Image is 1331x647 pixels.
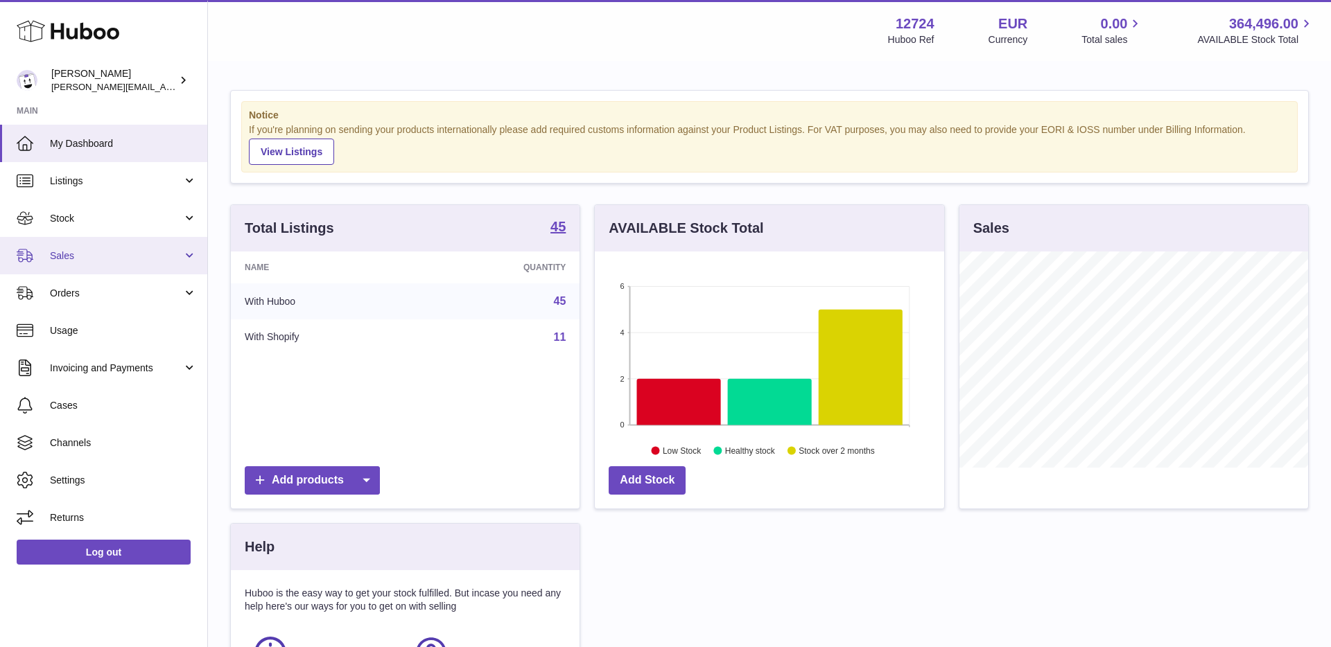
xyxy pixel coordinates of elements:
[245,587,566,613] p: Huboo is the easy way to get your stock fulfilled. But incase you need any help here's our ways f...
[50,436,197,450] span: Channels
[249,123,1290,165] div: If you're planning on sending your products internationally please add required customs informati...
[799,445,875,455] text: Stock over 2 months
[17,70,37,91] img: sebastian@ffern.co
[888,33,934,46] div: Huboo Ref
[50,362,182,375] span: Invoicing and Payments
[249,139,334,165] a: View Listings
[50,137,197,150] span: My Dashboard
[245,466,380,495] a: Add products
[973,219,1009,238] h3: Sales
[620,282,625,290] text: 6
[50,287,182,300] span: Orders
[249,109,1290,122] strong: Notice
[51,81,278,92] span: [PERSON_NAME][EMAIL_ADDRESS][DOMAIN_NAME]
[419,251,580,283] th: Quantity
[50,249,182,263] span: Sales
[609,466,686,495] a: Add Stock
[989,33,1028,46] div: Currency
[50,399,197,412] span: Cases
[50,511,197,524] span: Returns
[998,15,1027,33] strong: EUR
[231,283,419,319] td: With Huboo
[550,220,566,233] strong: 45
[50,324,197,337] span: Usage
[554,331,566,343] a: 11
[620,328,625,337] text: 4
[231,319,419,355] td: With Shopify
[609,219,763,238] h3: AVAILABLE Stock Total
[1197,15,1314,46] a: 364,496.00 AVAILABLE Stock Total
[50,175,182,188] span: Listings
[554,295,566,307] a: 45
[1101,15,1128,33] span: 0.00
[550,220,566,236] a: 45
[231,251,419,283] th: Name
[896,15,934,33] strong: 12724
[51,67,176,94] div: [PERSON_NAME]
[1197,33,1314,46] span: AVAILABLE Stock Total
[50,474,197,487] span: Settings
[17,540,191,565] a: Log out
[620,374,625,382] text: 2
[663,445,702,455] text: Low Stock
[1081,33,1143,46] span: Total sales
[1081,15,1143,46] a: 0.00 Total sales
[725,445,776,455] text: Healthy stock
[620,420,625,429] text: 0
[1229,15,1298,33] span: 364,496.00
[245,219,334,238] h3: Total Listings
[245,538,275,556] h3: Help
[50,212,182,225] span: Stock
